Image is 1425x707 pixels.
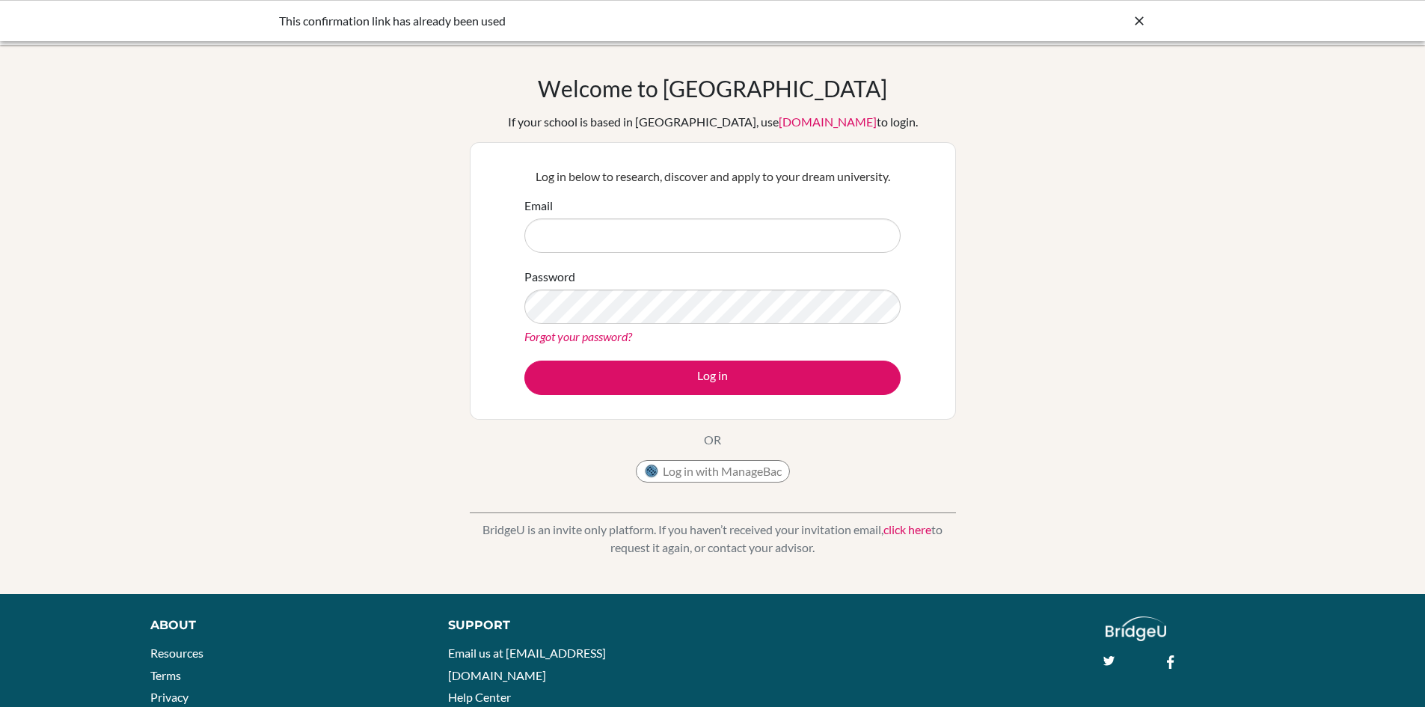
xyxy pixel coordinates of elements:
[448,690,511,704] a: Help Center
[636,460,790,483] button: Log in with ManageBac
[1106,616,1166,641] img: logo_white@2x-f4f0deed5e89b7ecb1c2cc34c3e3d731f90f0f143d5ea2071677605dd97b5244.png
[524,329,632,343] a: Forgot your password?
[524,197,553,215] label: Email
[448,646,606,682] a: Email us at [EMAIL_ADDRESS][DOMAIN_NAME]
[150,646,203,660] a: Resources
[150,616,414,634] div: About
[524,168,901,186] p: Log in below to research, discover and apply to your dream university.
[524,361,901,395] button: Log in
[883,522,931,536] a: click here
[524,268,575,286] label: Password
[470,521,956,557] p: BridgeU is an invite only platform. If you haven’t received your invitation email, to request it ...
[150,668,181,682] a: Terms
[779,114,877,129] a: [DOMAIN_NAME]
[448,616,695,634] div: Support
[279,12,922,30] div: This confirmation link has already been used
[538,75,887,102] h1: Welcome to [GEOGRAPHIC_DATA]
[150,690,189,704] a: Privacy
[508,113,918,131] div: If your school is based in [GEOGRAPHIC_DATA], use to login.
[704,431,721,449] p: OR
